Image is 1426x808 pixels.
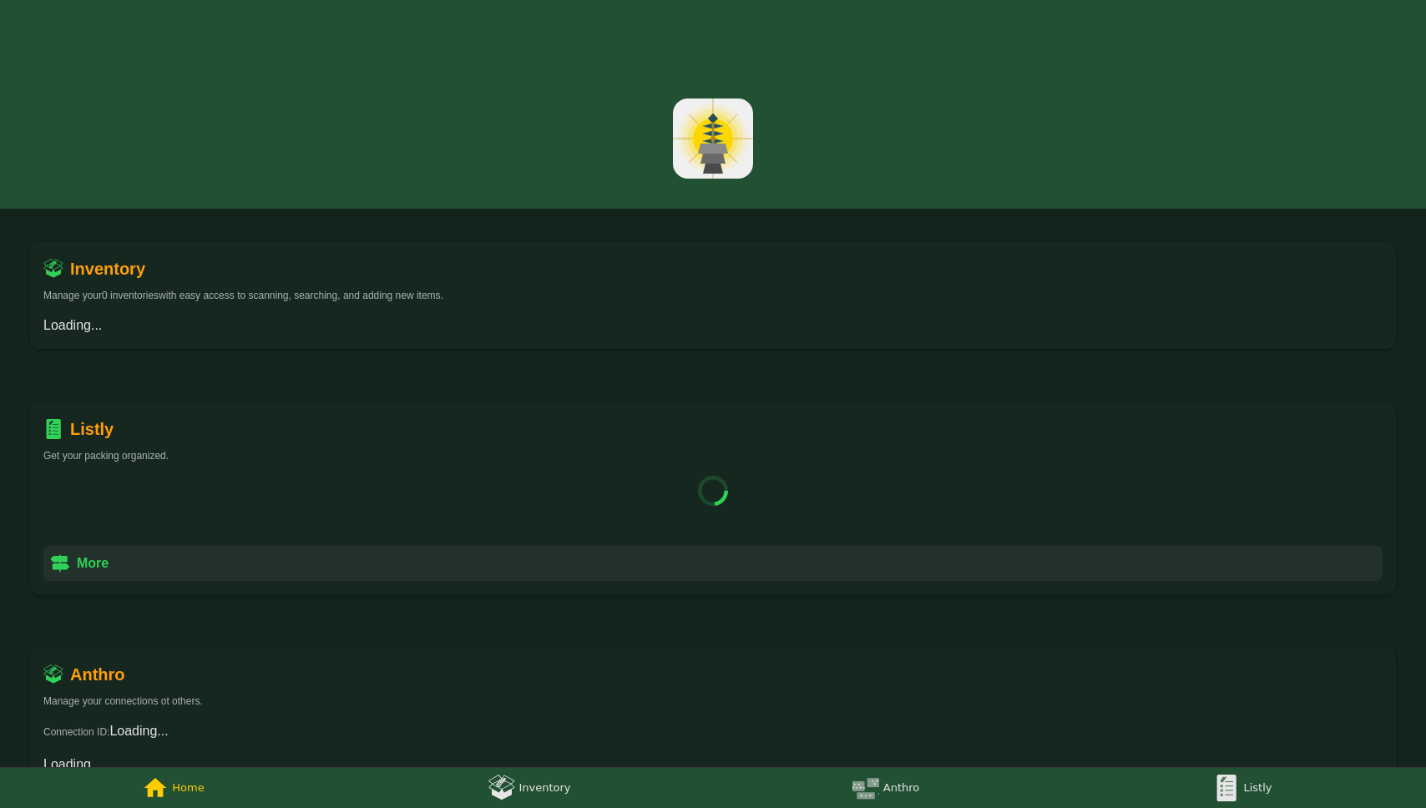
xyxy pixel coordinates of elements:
span: Loading... [109,724,168,738]
img: listly-icon.f8b651f8f47f473fb98dc3aba1713b39.svg [43,419,63,439]
div: Anthro [70,661,125,688]
div: Anthro [883,778,919,798]
div: Listly [70,416,114,442]
div: Manage your connections ot others. [43,694,1383,708]
div: Manage your 0 inventories with easy access to scanning, searching, and adding new items. [43,289,1383,302]
div: Inventory [518,778,570,798]
div: Get your packing organized. [43,449,1383,462]
img: inventory.c50c0bc86b0caf62a3cc908b18460b50.svg [43,259,63,279]
div: Listly [1243,778,1272,798]
img: inventory.c50c0bc86b0caf62a3cc908b18460b50.svg [43,664,63,684]
div: Inventory [70,255,145,282]
img: app-logo.5e19667ef57387a021358fde3bf427e2.svg [663,88,763,189]
div:  [50,553,70,574]
div: Connection ID: [43,721,1383,741]
div: Home [172,778,204,798]
div: Loading... [43,316,1383,336]
div: Loading... [43,755,1383,775]
div: More [77,553,109,573]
